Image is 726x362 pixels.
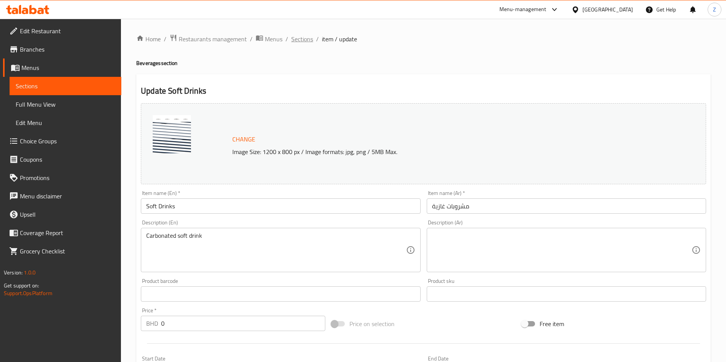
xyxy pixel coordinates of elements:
a: Edit Restaurant [3,22,121,40]
li: / [316,34,319,44]
a: Coupons [3,150,121,169]
span: Edit Menu [16,118,115,127]
a: Menus [256,34,282,44]
a: Promotions [3,169,121,187]
span: Z [713,5,716,14]
input: Enter name En [141,198,420,214]
a: Edit Menu [10,114,121,132]
div: [GEOGRAPHIC_DATA] [582,5,633,14]
span: Price on selection [349,319,395,328]
a: Branches [3,40,121,58]
input: Please enter product sku [427,286,706,302]
nav: breadcrumb [136,34,711,44]
textarea: Carbonated soft drink [146,232,406,268]
a: Support.OpsPlatform [4,288,52,298]
input: Enter name Ar [427,198,706,214]
li: / [164,34,166,44]
span: Coverage Report [20,228,115,237]
a: Sections [10,77,121,95]
a: Home [136,34,161,44]
span: Choice Groups [20,136,115,146]
span: Free item [540,319,564,328]
input: Please enter product barcode [141,286,420,302]
a: Restaurants management [170,34,247,44]
p: Image Size: 1200 x 800 px / Image formats: jpg, png / 5MB Max. [229,147,635,156]
span: Sections [16,81,115,91]
li: / [286,34,288,44]
span: Menus [265,34,282,44]
h2: Update Soft Drinks [141,85,706,97]
a: Coverage Report [3,224,121,242]
li: / [250,34,253,44]
span: Grocery Checklist [20,247,115,256]
span: Menu disclaimer [20,192,115,201]
span: Full Menu View [16,100,115,109]
span: Restaurants management [179,34,247,44]
span: Edit Restaurant [20,26,115,36]
a: Sections [291,34,313,44]
span: Upsell [20,210,115,219]
a: Menu disclaimer [3,187,121,205]
input: Please enter price [161,316,325,331]
a: Menus [3,58,121,77]
span: Change [232,134,255,145]
a: Upsell [3,205,121,224]
h4: Beverages section [136,59,711,67]
span: Get support on: [4,281,39,291]
p: BHD [146,319,158,328]
span: Coupons [20,155,115,164]
a: Grocery Checklist [3,242,121,260]
span: 1.0.0 [24,268,36,278]
span: item / update [322,34,357,44]
span: Branches [20,45,115,54]
img: Screenshot_20250810_15111638904247030631616.png [153,115,191,153]
button: Change [229,131,258,147]
span: Promotions [20,173,115,182]
span: Version: [4,268,23,278]
span: Menus [21,63,115,72]
div: Menu-management [499,5,547,14]
a: Full Menu View [10,95,121,114]
a: Choice Groups [3,132,121,150]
